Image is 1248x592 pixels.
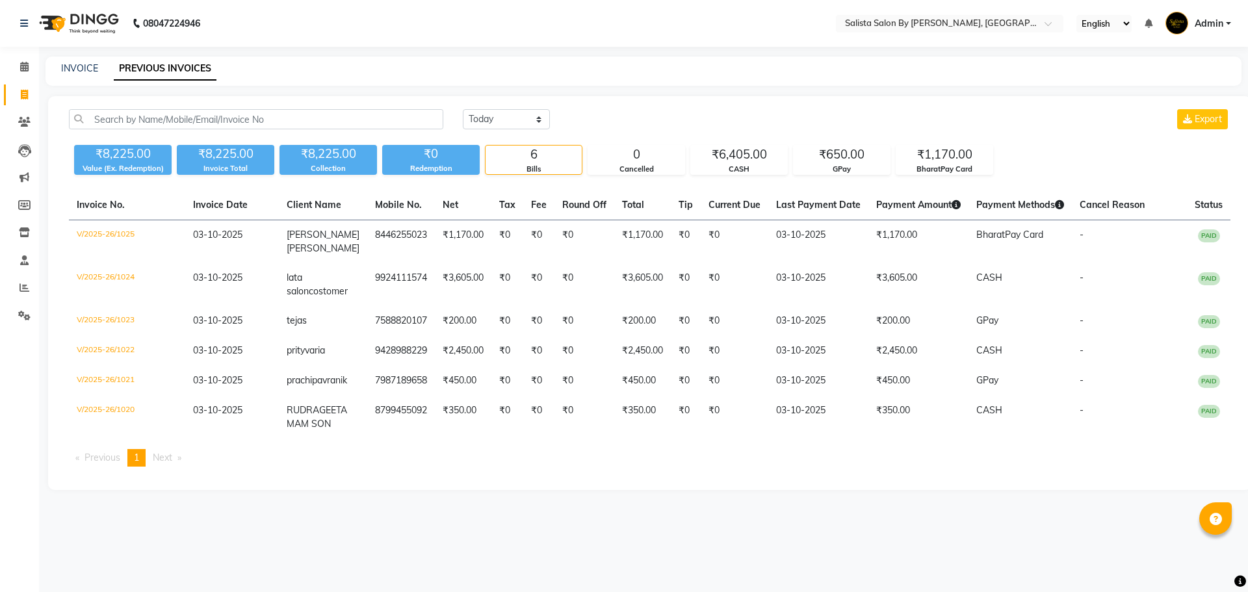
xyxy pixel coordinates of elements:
[1080,344,1084,356] span: -
[554,220,614,264] td: ₹0
[287,374,312,386] span: prachi
[435,366,491,396] td: ₹450.00
[1165,12,1188,34] img: Admin
[679,199,693,211] span: Tip
[701,396,768,439] td: ₹0
[768,336,868,366] td: 03-10-2025
[1080,229,1084,240] span: -
[367,306,435,336] td: 7588820107
[671,396,701,439] td: ₹0
[69,336,185,366] td: V/2025-26/1022
[794,164,890,175] div: GPay
[701,366,768,396] td: ₹0
[486,164,582,175] div: Bills
[69,449,1230,467] nav: Pagination
[976,272,1002,283] span: CASH
[708,199,760,211] span: Current Due
[868,220,968,264] td: ₹1,170.00
[491,366,523,396] td: ₹0
[491,263,523,306] td: ₹0
[523,366,554,396] td: ₹0
[367,366,435,396] td: 7987189658
[486,146,582,164] div: 6
[33,5,122,42] img: logo
[367,220,435,264] td: 8446255023
[768,220,868,264] td: 03-10-2025
[868,336,968,366] td: ₹2,450.00
[435,396,491,439] td: ₹350.00
[177,163,274,174] div: Invoice Total
[287,344,305,356] span: prity
[588,164,684,175] div: Cancelled
[287,404,347,430] span: GEETA MAM SON
[1195,113,1222,125] span: Export
[69,263,185,306] td: V/2025-26/1024
[491,220,523,264] td: ₹0
[768,263,868,306] td: 03-10-2025
[671,366,701,396] td: ₹0
[1195,17,1223,31] span: Admin
[193,404,242,416] span: 03-10-2025
[1080,272,1084,283] span: -
[896,146,993,164] div: ₹1,170.00
[523,336,554,366] td: ₹0
[614,336,671,366] td: ₹2,450.00
[1177,109,1228,129] button: Export
[671,263,701,306] td: ₹0
[976,404,1002,416] span: CASH
[701,263,768,306] td: ₹0
[193,374,242,386] span: 03-10-2025
[309,285,348,297] span: costomer
[279,163,377,174] div: Collection
[562,199,606,211] span: Round Off
[614,263,671,306] td: ₹3,605.00
[523,220,554,264] td: ₹0
[523,263,554,306] td: ₹0
[375,199,422,211] span: Mobile No.
[794,146,890,164] div: ₹650.00
[671,220,701,264] td: ₹0
[312,374,347,386] span: pavranik
[435,306,491,336] td: ₹200.00
[287,242,359,254] span: [PERSON_NAME]
[554,306,614,336] td: ₹0
[691,164,787,175] div: CASH
[287,199,341,211] span: Client Name
[69,220,185,264] td: V/2025-26/1025
[84,452,120,463] span: Previous
[896,164,993,175] div: BharatPay Card
[443,199,458,211] span: Net
[1080,404,1084,416] span: -
[193,229,242,240] span: 03-10-2025
[614,366,671,396] td: ₹450.00
[193,315,242,326] span: 03-10-2025
[193,344,242,356] span: 03-10-2025
[1198,375,1220,388] span: PAID
[1193,540,1235,579] iframe: chat widget
[876,199,961,211] span: Payment Amount
[554,396,614,439] td: ₹0
[382,163,480,174] div: Redemption
[69,109,443,129] input: Search by Name/Mobile/Email/Invoice No
[701,336,768,366] td: ₹0
[74,145,172,163] div: ₹8,225.00
[153,452,172,463] span: Next
[1198,272,1220,285] span: PAID
[367,263,435,306] td: 9924111574
[1198,405,1220,418] span: PAID
[1080,315,1084,326] span: -
[691,146,787,164] div: ₹6,405.00
[279,145,377,163] div: ₹8,225.00
[622,199,644,211] span: Total
[287,272,309,297] span: lata salon
[1080,199,1145,211] span: Cancel Reason
[177,145,274,163] div: ₹8,225.00
[554,366,614,396] td: ₹0
[976,315,998,326] span: GPay
[976,344,1002,356] span: CASH
[69,366,185,396] td: V/2025-26/1021
[768,306,868,336] td: 03-10-2025
[287,229,359,240] span: [PERSON_NAME]
[776,199,861,211] span: Last Payment Date
[554,263,614,306] td: ₹0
